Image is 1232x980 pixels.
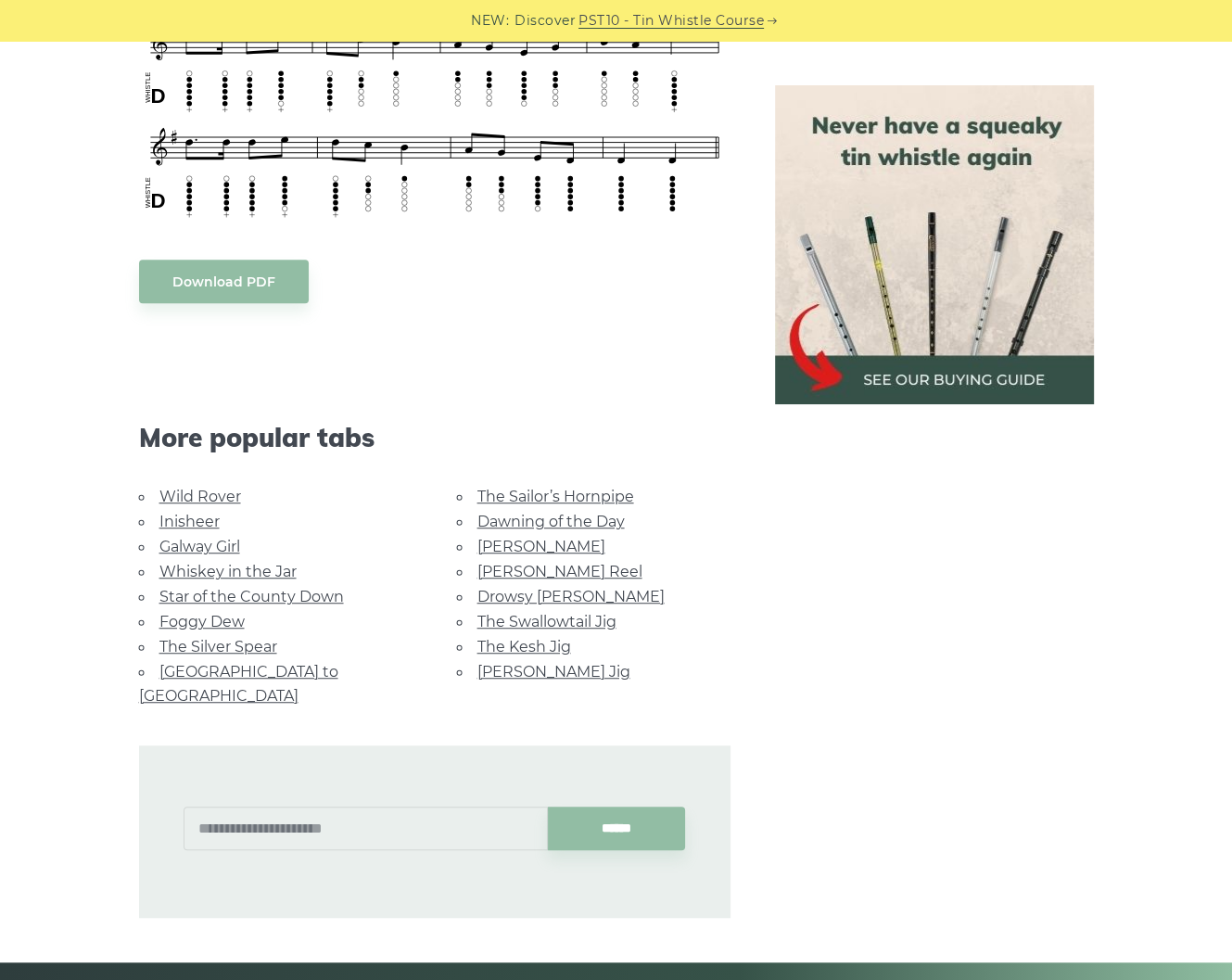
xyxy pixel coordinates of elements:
[159,563,297,580] a: Whiskey in the Jar
[139,422,730,453] span: More popular tabs
[159,638,277,655] a: The Silver Spear
[159,513,220,530] a: Inisheer
[159,613,245,630] a: Foggy Dew
[477,538,605,555] a: [PERSON_NAME]
[477,613,616,630] a: The Swallowtail Jig
[477,638,571,655] a: The Kesh Jig
[477,513,625,530] a: Dawning of the Day
[159,488,241,505] a: Wild Rover
[159,538,240,555] a: Galway Girl
[775,85,1094,404] img: tin whistle buying guide
[477,588,665,605] a: Drowsy [PERSON_NAME]
[471,10,509,32] span: NEW:
[139,663,338,705] a: [GEOGRAPHIC_DATA] to [GEOGRAPHIC_DATA]
[578,10,764,32] a: PST10 - Tin Whistle Course
[477,563,642,580] a: [PERSON_NAME] Reel
[514,10,576,32] span: Discover
[139,260,309,303] a: Download PDF
[477,488,634,505] a: The Sailor’s Hornpipe
[159,588,344,605] a: Star of the County Down
[477,663,630,681] a: [PERSON_NAME] Jig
